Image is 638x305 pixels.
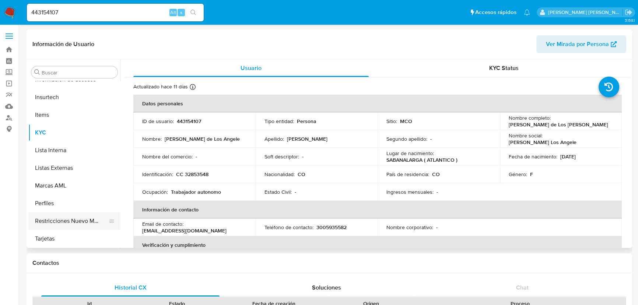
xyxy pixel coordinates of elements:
p: Nombre corporativo : [386,224,433,231]
p: [PERSON_NAME] Los Angele [509,139,576,146]
p: Segundo apellido : [386,136,427,142]
input: Buscar [42,69,115,76]
p: Nacionalidad : [264,171,295,178]
p: Tipo entidad : [264,118,294,125]
p: Estado Civil : [264,189,292,195]
p: - [430,136,432,142]
button: Restricciones Nuevo Mundo [28,212,115,230]
p: Nombre completo : [509,115,551,121]
p: [PERSON_NAME] de Los [PERSON_NAME] [509,121,608,128]
p: Nombre social : [509,132,543,139]
span: Historial CX [114,283,146,292]
p: Teléfono de contacto : [264,224,313,231]
p: Identificación : [142,171,173,178]
p: - [436,224,438,231]
input: Buscar usuario o caso... [27,8,204,17]
p: Soft descriptor : [264,153,299,160]
p: [PERSON_NAME] de Los Angele [165,136,240,142]
button: Tarjetas [28,230,120,248]
p: CO [298,171,305,178]
p: Sitio : [386,118,397,125]
p: 3005935582 [316,224,347,231]
p: Email de contacto : [142,221,183,227]
a: Salir [625,8,632,16]
button: Lista Interna [28,141,120,159]
a: Notificaciones [524,9,530,15]
span: Ver Mirada por Persona [546,35,609,53]
button: Buscar [34,69,40,75]
p: Persona [297,118,316,125]
p: Trabajador autonomo [171,189,221,195]
p: [PERSON_NAME] [287,136,327,142]
h1: Información de Usuario [32,41,94,48]
p: leonardo.alvarezortiz@mercadolibre.com.co [548,9,623,16]
button: Marcas AML [28,177,120,194]
p: SABANALARGA ( ATLANTICO ) [386,157,458,163]
p: Nombre del comercio : [142,153,193,160]
p: [EMAIL_ADDRESS][DOMAIN_NAME] [142,227,227,234]
th: Verificación y cumplimiento [133,236,622,254]
p: Lugar de nacimiento : [386,150,434,157]
span: s [180,9,182,16]
span: Alt [170,9,176,16]
p: Género : [509,171,527,178]
p: F [530,171,533,178]
button: Insurtech [28,88,120,106]
p: 443154107 [177,118,201,125]
span: KYC Status [489,64,519,72]
p: País de residencia : [386,171,429,178]
span: Chat [516,283,529,292]
p: - [302,153,304,160]
p: CO [432,171,440,178]
h1: Contactos [32,259,626,267]
p: Actualizado hace 11 días [133,83,188,90]
button: Items [28,106,120,124]
span: Usuario [241,64,262,72]
p: Apellido : [264,136,284,142]
span: Accesos rápidos [475,8,516,16]
p: - [295,189,296,195]
p: Fecha de nacimiento : [509,153,557,160]
p: [DATE] [560,153,576,160]
button: Perfiles [28,194,120,212]
p: Ingresos mensuales : [386,189,434,195]
button: Ver Mirada por Persona [536,35,626,53]
th: Datos personales [133,95,622,112]
p: MCO [400,118,412,125]
p: CC 32853548 [176,171,208,178]
p: Ocupación : [142,189,168,195]
p: ID de usuario : [142,118,174,125]
th: Información de contacto [133,201,622,218]
button: search-icon [186,7,201,18]
button: KYC [28,124,120,141]
p: Nombre : [142,136,162,142]
span: Soluciones [312,283,341,292]
p: - [437,189,438,195]
button: Listas Externas [28,159,120,177]
p: - [196,153,197,160]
